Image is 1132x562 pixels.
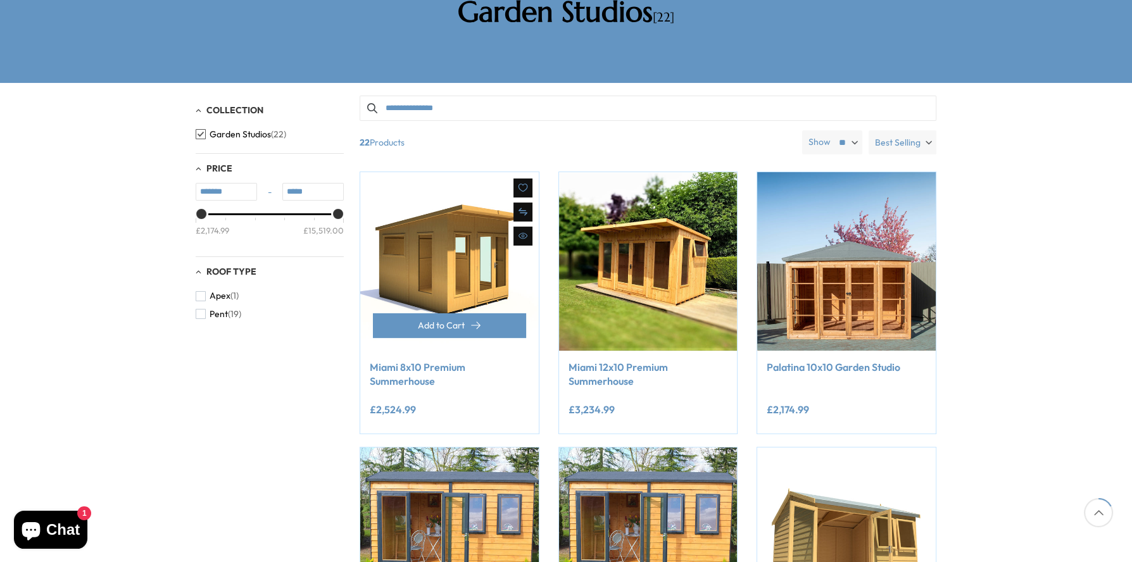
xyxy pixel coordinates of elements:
[196,225,229,236] div: £2,174.99
[210,290,230,301] span: Apex
[228,309,241,320] span: (19)
[206,104,263,116] span: Collection
[370,360,529,389] a: Miami 8x10 Premium Summerhouse
[196,183,257,201] input: Min value
[653,9,674,25] span: [22]
[303,225,344,236] div: £15,519.00
[767,404,809,415] ins: £2,174.99
[360,96,936,121] input: Search products
[282,183,344,201] input: Max value
[418,321,465,330] span: Add to Cart
[257,186,282,199] span: -
[271,129,286,140] span: (22)
[869,130,936,154] label: Best Selling
[206,266,256,277] span: Roof Type
[360,130,370,154] b: 22
[370,404,416,415] ins: £2,524.99
[875,130,921,154] span: Best Selling
[569,404,615,415] ins: £3,234.99
[808,136,831,149] label: Show
[196,213,344,247] div: Price
[10,511,91,552] inbox-online-store-chat: Shopify online store chat
[196,125,286,144] button: Garden Studios
[230,290,239,301] span: (1)
[210,129,271,140] span: Garden Studios
[767,360,926,374] a: Palatina 10x10 Garden Studio
[210,309,228,320] span: Pent
[206,163,232,174] span: Price
[373,313,526,338] button: Add to Cart
[196,287,239,305] button: Apex
[196,305,241,323] button: Pent
[355,130,797,154] span: Products
[569,360,728,389] a: Miami 12x10 Premium Summerhouse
